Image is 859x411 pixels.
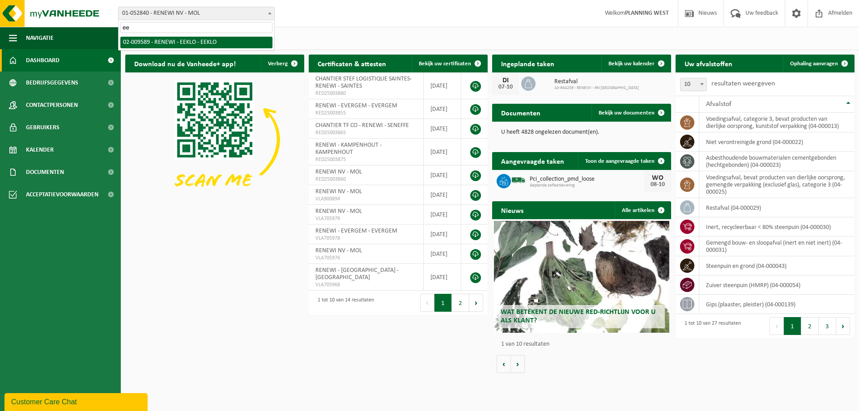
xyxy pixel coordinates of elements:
h2: Nieuws [492,201,532,219]
span: Kalender [26,139,54,161]
span: Contactpersonen [26,94,78,116]
strong: PLANNING WEST [625,10,669,17]
td: [DATE] [424,139,461,165]
li: 02-009589 - RENEWI - EEKLO - EEKLO [120,37,272,48]
button: 2 [452,294,469,312]
button: Verberg [261,55,303,72]
h2: Download nu de Vanheede+ app! [125,55,245,72]
td: niet verontreinigde grond (04-000022) [699,132,855,152]
span: Ophaling aanvragen [790,61,838,67]
td: voedingsafval, categorie 3, bevat producten van dierlijke oorsprong, kunststof verpakking (04-000... [699,113,855,132]
td: gemengd bouw- en sloopafval (inert en niet inert) (04-000031) [699,237,855,256]
span: Bekijk uw documenten [599,110,655,116]
a: Alle artikelen [615,201,670,219]
span: Bekijk uw certificaten [419,61,471,67]
button: Next [469,294,483,312]
span: 10-944259 - RENEWI - RN [GEOGRAPHIC_DATA] [554,85,639,91]
span: VLA705978 [315,235,417,242]
span: Navigatie [26,27,54,49]
span: Dashboard [26,49,60,72]
div: DI [497,77,515,84]
div: WO [649,174,667,182]
p: 1 van 10 resultaten [501,341,667,347]
h2: Uw afvalstoffen [676,55,741,72]
span: Geplande zelfaanlevering [530,183,644,188]
button: Previous [420,294,434,312]
span: Restafval [554,78,639,85]
td: inert, recycleerbaar < 80% steenpuin (04-000030) [699,217,855,237]
span: Gebruikers [26,116,60,139]
button: Next [836,317,850,335]
label: resultaten weergeven [711,80,775,87]
button: Previous [770,317,784,335]
td: [DATE] [424,225,461,244]
td: steenpuin en grond (04-000043) [699,256,855,275]
span: Documenten [26,161,64,183]
span: 10 [680,78,707,91]
button: 1 [434,294,452,312]
img: BL-SO-LV [511,173,526,188]
button: 3 [819,317,836,335]
span: RED25003880 [315,90,417,97]
span: CHANTIER TF CO - RENEWI - SENEFFE [315,122,409,129]
span: RENEWI NV - MOL [315,188,362,195]
td: [DATE] [424,99,461,119]
span: Toon de aangevraagde taken [585,158,655,164]
span: RENEWI - KAMPENHOUT - KAMPENHOUT [315,142,382,156]
span: Bekijk uw kalender [608,61,655,67]
span: Acceptatievoorwaarden [26,183,98,206]
a: Toon de aangevraagde taken [578,152,670,170]
span: Wat betekent de nieuwe RED-richtlijn voor u als klant? [501,309,655,324]
div: 1 tot 10 van 27 resultaten [680,316,741,336]
span: VLA705979 [315,215,417,222]
span: RED25003855 [315,110,417,117]
button: 1 [784,317,801,335]
span: RENEWI - [GEOGRAPHIC_DATA] - [GEOGRAPHIC_DATA] [315,267,399,281]
h2: Certificaten & attesten [309,55,395,72]
a: Ophaling aanvragen [783,55,854,72]
td: zuiver steenpuin (HMRP) (04-000054) [699,275,855,295]
td: [DATE] [424,119,461,139]
h2: Aangevraagde taken [492,152,573,169]
span: RENEWI - EVERGEM - EVERGEM [315,102,397,109]
button: Volgende [511,355,525,373]
a: Bekijk uw kalender [601,55,670,72]
button: 2 [801,317,819,335]
span: VLA900894 [315,195,417,203]
td: [DATE] [424,264,461,291]
img: Download de VHEPlus App [125,72,304,207]
td: [DATE] [424,205,461,225]
span: 01-052840 - RENEWI NV - MOL [119,7,274,20]
td: voedingsafval, bevat producten van dierlijke oorsprong, gemengde verpakking (exclusief glas), cat... [699,171,855,198]
div: 08-10 [649,182,667,188]
span: VLA705968 [315,281,417,288]
h2: Documenten [492,104,549,121]
span: VLA705976 [315,254,417,262]
span: CHANTIER STEF LOGISTIQUE SAINTES- RENEWI - SAINTES [315,76,412,89]
span: 10 [680,78,706,91]
span: RED25003875 [315,156,417,163]
span: RED25003860 [315,176,417,183]
span: Pci_collection_pmd_loose [530,176,644,183]
a: Wat betekent de nieuwe RED-richtlijn voor u als klant? [494,221,669,333]
iframe: chat widget [4,391,149,411]
span: 01-052840 - RENEWI NV - MOL [118,7,275,20]
span: RENEWI NV - MOL [315,169,362,175]
button: Vorige [497,355,511,373]
span: Verberg [268,61,288,67]
div: 07-10 [497,84,515,90]
td: [DATE] [424,185,461,205]
span: RED25003865 [315,129,417,136]
a: Bekijk uw certificaten [412,55,487,72]
span: Afvalstof [706,101,731,108]
td: [DATE] [424,244,461,264]
span: RENEWI NV - MOL [315,247,362,254]
h2: Ingeplande taken [492,55,563,72]
p: U heeft 4828 ongelezen document(en). [501,129,662,136]
td: [DATE] [424,72,461,99]
td: asbesthoudende bouwmaterialen cementgebonden (hechtgebonden) (04-000023) [699,152,855,171]
span: Bedrijfsgegevens [26,72,78,94]
td: gips (plaaster, pleister) (04-000139) [699,295,855,314]
a: Bekijk uw documenten [591,104,670,122]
